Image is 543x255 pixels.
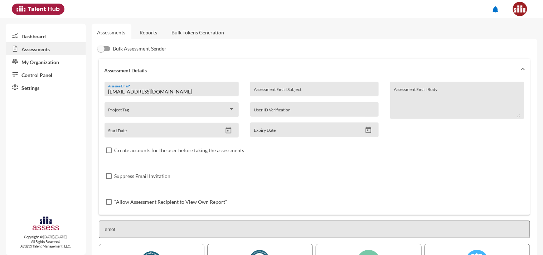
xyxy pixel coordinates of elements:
input: Assessee Email [108,89,235,95]
mat-expansion-panel-header: Assessment Details [99,59,530,82]
a: Reports [134,24,163,41]
a: Bulk Tokens Generation [166,24,230,41]
p: Copyright © [DATE]-[DATE]. All Rights Reserved. ASSESS Talent Management, LLC. [6,235,86,249]
mat-panel-title: Assessment Details [105,67,516,73]
span: Bulk Assessment Sender [113,44,167,53]
div: Assessment Details [99,82,530,215]
span: Create accounts for the user before taking the assessments [115,146,244,155]
a: Settings [6,81,86,94]
span: "Allow Assessment Recipient to View Own Report" [115,198,228,206]
input: Search in assessments [99,221,530,238]
a: Control Panel [6,68,86,81]
span: Suppress Email Invitation [115,172,171,181]
mat-icon: notifications [491,5,500,14]
a: Assessments [97,29,126,35]
button: Open calendar [362,126,375,134]
a: My Organization [6,55,86,68]
a: Dashboard [6,29,86,42]
a: Assessments [6,42,86,55]
button: Open calendar [222,127,235,134]
img: assesscompany-logo.png [32,216,60,233]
